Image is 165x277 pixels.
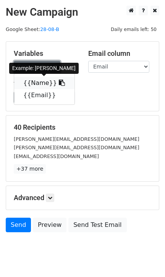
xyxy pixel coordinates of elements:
a: 28-08-B [40,26,59,32]
small: [PERSON_NAME][EMAIL_ADDRESS][DOMAIN_NAME] [14,136,139,142]
h5: Advanced [14,194,151,202]
span: Daily emails left: 50 [108,25,159,34]
a: Daily emails left: 50 [108,26,159,32]
a: {{Name}} [14,77,74,89]
a: Preview [33,218,66,232]
iframe: Chat Widget [127,240,165,277]
a: +37 more [14,164,46,174]
a: Send Test Email [68,218,126,232]
div: Example: [PERSON_NAME] [9,63,79,74]
a: Send [6,218,31,232]
small: Google Sheet: [6,26,59,32]
h5: Variables [14,49,77,58]
small: [PERSON_NAME][EMAIL_ADDRESS][DOMAIN_NAME] [14,145,139,150]
a: {{Email}} [14,89,74,101]
h5: 40 Recipients [14,123,151,132]
h5: Email column [88,49,151,58]
small: [EMAIL_ADDRESS][DOMAIN_NAME] [14,153,99,159]
h2: New Campaign [6,6,159,19]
